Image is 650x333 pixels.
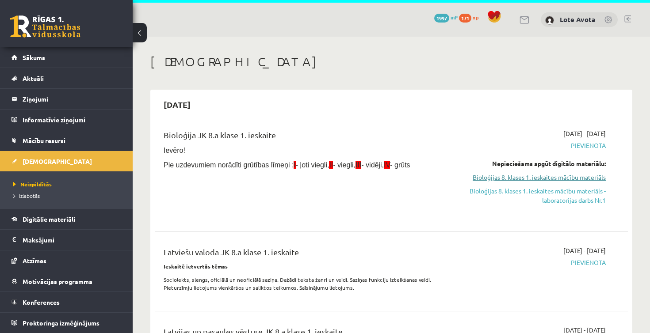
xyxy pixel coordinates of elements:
span: Pie uzdevumiem norādīti grūtības līmeņi : - ļoti viegli, - viegli, - vidēji, - grūts [164,161,410,169]
a: Neizpildītās [13,180,124,188]
a: Rīgas 1. Tālmācības vidusskola [10,15,80,38]
a: Aktuāli [11,68,122,88]
span: Pievienota [467,141,606,150]
span: IV [384,161,390,169]
span: [DATE] - [DATE] [563,246,606,255]
span: Atzīmes [23,257,46,265]
a: Informatīvie ziņojumi [11,110,122,130]
span: mP [451,14,458,21]
span: Izlabotās [13,192,40,199]
legend: Informatīvie ziņojumi [23,110,122,130]
span: [DATE] - [DATE] [563,129,606,138]
span: III [356,161,361,169]
a: Maksājumi [11,230,122,250]
span: Konferences [23,298,60,306]
p: Sociolekts, slengs, oficiālā un neoficiālā saziņa. Dažādi teksta žanri un veidi. Saziņas funkciju... [164,276,454,291]
h2: [DATE] [155,94,199,115]
a: Bioloģijas 8. klases 1. ieskaites mācību materiāls [467,173,606,182]
span: Ievēro! [164,147,185,154]
span: Motivācijas programma [23,277,92,285]
a: 1997 mP [434,14,458,21]
a: Mācību resursi [11,130,122,151]
span: Proktoringa izmēģinājums [23,319,99,327]
a: Proktoringa izmēģinājums [11,313,122,333]
a: Ziņojumi [11,89,122,109]
div: Bioloģija JK 8.a klase 1. ieskaite [164,129,454,145]
span: II [329,161,333,169]
a: Atzīmes [11,250,122,271]
a: Bioloģijas 8. klases 1. ieskaites mācību materiāls - laboratorijas darbs Nr.1 [467,186,606,205]
span: Neizpildītās [13,181,52,188]
span: Aktuāli [23,74,44,82]
span: 1997 [434,14,449,23]
a: 171 xp [459,14,483,21]
a: Izlabotās [13,192,124,200]
span: Pievienota [467,258,606,267]
span: [DEMOGRAPHIC_DATA] [23,157,92,165]
div: Nepieciešams apgūt digitālo materiālu: [467,159,606,168]
a: Motivācijas programma [11,271,122,291]
span: Sākums [23,53,45,61]
strong: Ieskaitē ietvertās tēmas [164,263,228,270]
a: Lote Avota [560,15,595,24]
span: 171 [459,14,471,23]
a: Digitālie materiāli [11,209,122,229]
div: Latviešu valoda JK 8.a klase 1. ieskaite [164,246,454,262]
legend: Ziņojumi [23,89,122,109]
span: I [294,161,295,169]
span: xp [473,14,478,21]
a: Sākums [11,47,122,68]
span: Digitālie materiāli [23,215,75,223]
img: Lote Avota [545,16,554,25]
a: [DEMOGRAPHIC_DATA] [11,151,122,171]
span: Mācību resursi [23,136,65,144]
h1: [DEMOGRAPHIC_DATA] [150,54,632,69]
legend: Maksājumi [23,230,122,250]
a: Konferences [11,292,122,312]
